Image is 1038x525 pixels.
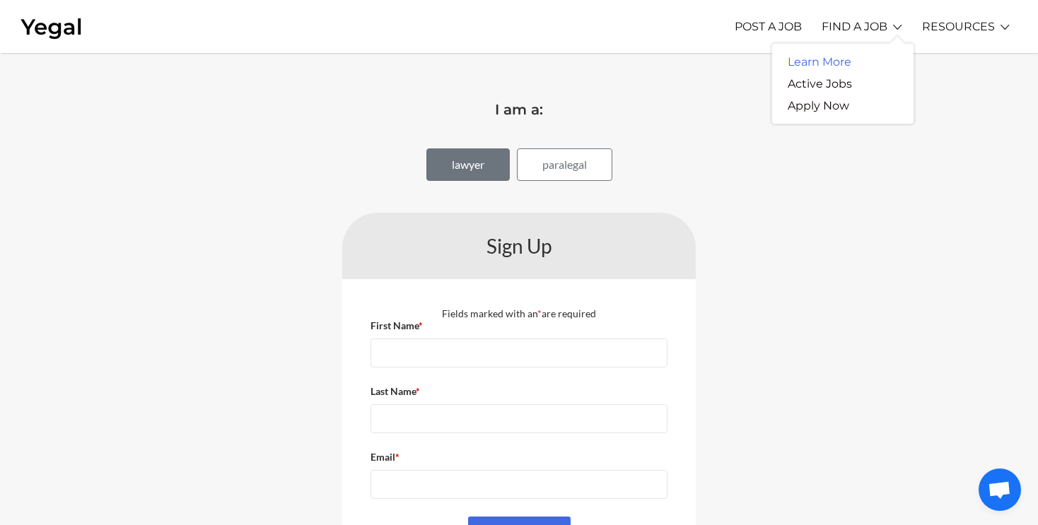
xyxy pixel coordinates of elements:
div: Sign Up [342,213,696,279]
a: FIND A JOB [822,7,887,46]
a: RESOURCES [922,7,995,46]
a: Learn More [772,51,867,73]
label: Email [371,451,400,463]
div: Fields marked with an are required [371,307,667,319]
a: POST A JOB [735,7,802,46]
a: Apply Now [772,95,865,117]
label: First Name [371,319,423,331]
a: lawyer [426,148,510,181]
a: paralegal [517,148,612,181]
label: Last Name [371,385,420,397]
a: Active Jobs [772,73,868,95]
h2: I am a: [127,102,911,117]
div: Open chat [979,468,1021,511]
